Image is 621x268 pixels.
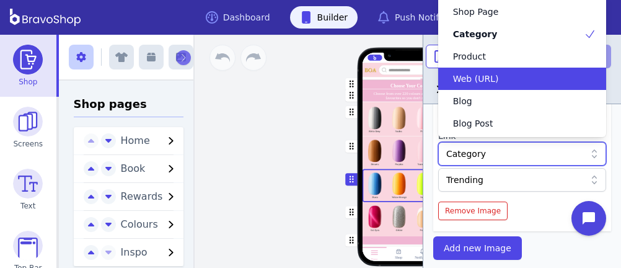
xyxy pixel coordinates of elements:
span: Test on phone [436,50,509,63]
span: Blog [453,95,472,107]
span: Shop [19,77,37,87]
button: Choose Your Colour [362,79,459,89]
div: Notifations [415,256,430,260]
h3: Shop pages [74,96,184,117]
button: Home [116,133,184,148]
button: Inspo [116,245,184,260]
button: Colours [116,217,184,232]
span: Colours [121,218,158,230]
span: Book [121,163,146,174]
span: Screens [14,139,43,149]
span: Home [121,135,150,146]
a: Dashboard [196,6,280,29]
span: Text [20,201,35,211]
img: BravoShop [10,9,81,26]
button: Book [116,161,184,176]
a: Builder [290,6,358,29]
span: Category [453,28,498,40]
button: Test on phone [426,45,520,68]
span: Rewards [121,190,163,202]
span: Product [453,50,486,63]
span: Blog Post [453,117,493,130]
div: Shop [395,256,402,260]
span: Web (URL) [453,73,499,85]
button: Add new Image [433,236,522,260]
button: Rewards [116,189,184,204]
div: Home [371,257,377,261]
span: Inspo [121,246,148,258]
span: Remove Image [445,206,501,216]
span: Add new Image [444,242,511,254]
a: Push Notifications [368,6,482,29]
button: Choose from over 220 colours and save them as favourites so you don't miss out. [362,89,459,102]
button: Remove Image [438,202,508,220]
h2: Image Row [433,81,611,98]
div: Category [446,148,585,160]
span: Shop Page [453,6,499,18]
